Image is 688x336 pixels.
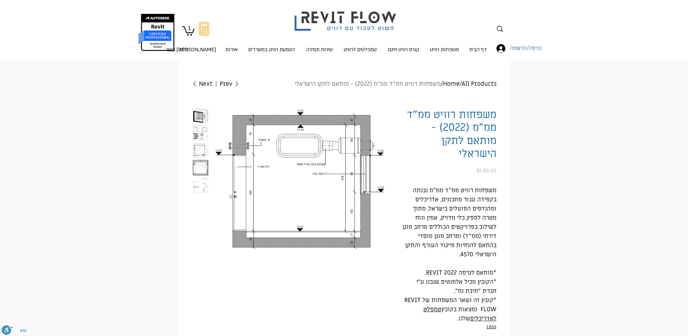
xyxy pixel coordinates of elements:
[193,178,208,192] img: Thumbnail: משפחות רוויט ממד לפי התקן הישראלי
[382,40,425,53] a: קורס רוויט חינם
[402,323,496,331] button: Less
[338,40,382,53] a: טמפלטים לרוויט
[192,80,216,88] a: Next
[175,40,193,53] a: בלוג
[402,277,496,296] p: *הקובץ מכיל אלמנטים שנבנו ע"י חברת "תיבת נח".
[402,296,496,323] p: *קובץ זה ושאר המשפחות של REVIT FLOW נמצאות בקובץ שלנו.
[240,80,496,88] div: / /
[171,40,492,53] nav: אתר
[402,108,496,160] h1: משפחות רוויט ממ"ד ממ"מ (2022) - מותאם לתקן הישראלי
[341,40,379,59] p: טמפלטים לרוויט
[402,268,496,277] p: *מותאם לגרסה REVIT 2022.
[182,25,195,36] a: עגלה עם 1 פריטים
[193,177,208,193] div: 5 / 5
[193,143,208,158] div: 3 / 5
[193,108,208,123] img: Thumbnail: משפחות רוויט ממ"ד תיבת נח לפי התקן הישראלי
[223,40,240,59] p: אודות
[242,40,301,53] a: הטמעת רוויט במשרדים
[199,22,209,36] svg: מחשבון מעבר מאוטוקאד לרוויט
[427,40,462,59] p: משפחות רוויט
[385,40,422,59] p: קורס רוויט חינם
[492,42,522,55] button: כניסה/הרשמה
[193,125,208,141] div: 2 / 5
[193,143,208,158] img: Thumbnail: משפחות רוויט ממד תיבת נח לפי התקן הישראלי
[402,186,496,259] p: משפחות רוויט ממ"ד ממ"מ נבנתה בקפידה עבור מתכננים, אדריכלים ומהנדסים הפועלים בישראל, מתוך מטרה לספ...
[193,125,208,141] button: Thumbnail: משפחות רוויט ממד תיבת נח לפי התקן הישראלי
[443,80,460,88] a: Home
[477,168,496,174] span: 99.00 ₪
[193,126,208,140] img: Thumbnail: משפחות רוויט ממד תיבת נח לפי התקן הישראלי
[193,143,208,158] button: Thumbnail: משפחות רוויט ממד תיבת נח לפי התקן הישראלי
[193,160,208,175] img: Thumbnail: משפחות רוויט ממד לפי התקן הישראלי
[220,80,240,88] a: Prev
[425,40,464,53] a: משפחות רוויט
[138,14,175,51] img: autodesk certified professional in revit for architectural design יונתן אלדד
[466,40,489,59] p: דף הבית
[193,108,208,123] div: 1 / 5
[193,160,208,175] div: 4 / 5
[508,44,544,53] span: כניסה/הרשמה
[188,25,191,32] text: 1
[294,80,441,88] a: משפחות רוויט ממ"ד ממ"מ (2022) - מותאם לתקן הישראלי
[464,40,492,53] a: דף הבית
[221,40,242,53] a: אודות
[212,108,388,251] img: משפחות רוויט ממד לפי התקן הישראלי
[304,40,335,59] p: שירות תמיכה
[462,80,496,88] a: All Products
[193,40,221,53] a: [PERSON_NAME] קשר
[245,40,297,59] p: הטמעת רוויט במשרדים
[176,40,191,59] p: בלוג
[301,40,338,53] a: שירות תמיכה
[288,1,405,33] img: Revit flow logo פשוט לעבוד עם רוויט
[423,305,496,322] a: טמפלט לאדריכלים
[163,40,219,59] p: [PERSON_NAME] קשר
